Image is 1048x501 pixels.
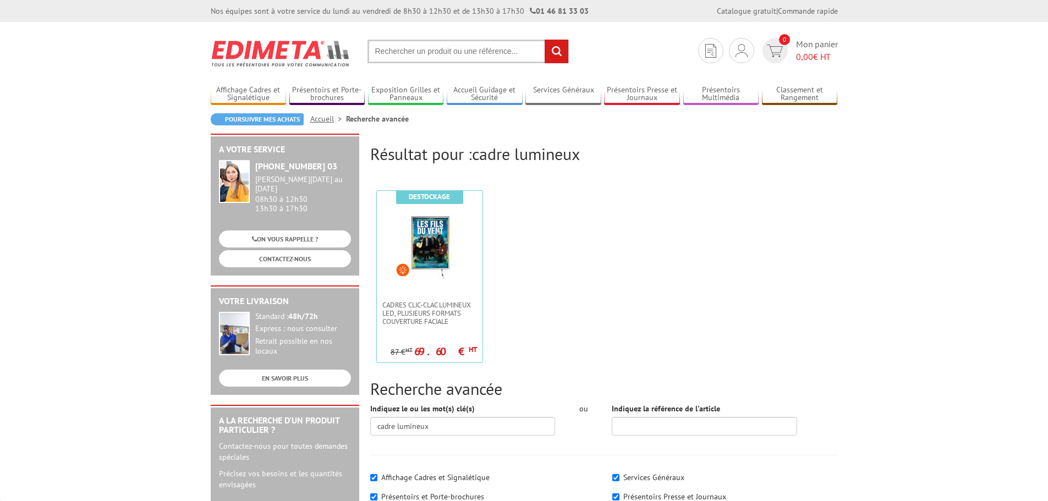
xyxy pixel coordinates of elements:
a: CONTACTEZ-NOUS [219,250,351,267]
a: Classement et Rangement [762,85,838,103]
a: Présentoirs Presse et Journaux [604,85,680,103]
a: Services Généraux [525,85,601,103]
input: Présentoirs Presse et Journaux [612,493,619,500]
span: 0 [779,34,790,45]
input: rechercher [545,40,568,63]
span: Mon panier [796,38,838,63]
a: Commande rapide [778,6,838,16]
img: widget-service.jpg [219,160,250,203]
li: Recherche avancée [346,113,409,124]
div: Express : nous consulter [255,324,351,334]
span: € HT [796,51,838,63]
a: Accueil Guidage et Sécurité [447,85,523,103]
div: Nos équipes sont à votre service du lundi au vendredi de 8h30 à 12h30 et de 13h30 à 17h30 [211,5,589,16]
p: 69.60 € [414,348,477,355]
div: [PERSON_NAME][DATE] au [DATE] [255,175,351,194]
input: Présentoirs et Porte-brochures [370,493,377,500]
a: ON VOUS RAPPELLE ? [219,230,351,247]
span: 0,00 [796,51,813,62]
span: Cadres Clic-Clac lumineux LED, plusieurs formats couverture faciale [382,301,477,326]
h2: Recherche avancée [370,379,838,398]
a: Présentoirs et Porte-brochures [289,85,365,103]
h2: A la recherche d'un produit particulier ? [219,416,351,435]
a: Présentoirs Multimédia [683,85,759,103]
div: Retrait possible en nos locaux [255,337,351,356]
strong: 48h/72h [288,311,318,321]
div: ou [572,403,595,414]
h2: Votre livraison [219,296,351,306]
input: Services Généraux [612,474,619,481]
a: Catalogue gratuit [717,6,776,16]
img: Cadres Clic-Clac lumineux LED, plusieurs formats couverture faciale [394,207,465,279]
div: Standard : [255,312,351,322]
b: Destockage [409,192,450,201]
label: Indiquez le ou les mot(s) clé(s) [370,403,475,414]
label: Services Généraux [623,472,684,482]
img: devis rapide [705,44,716,58]
sup: HT [469,345,477,354]
a: Affichage Cadres et Signalétique [211,85,287,103]
p: 87 € [391,348,413,356]
a: EN SAVOIR PLUS [219,370,351,387]
h2: A votre service [219,145,351,155]
label: Indiquez la référence de l'article [612,403,720,414]
div: 08h30 à 12h30 13h30 à 17h30 [255,175,351,213]
img: widget-livraison.jpg [219,312,250,355]
strong: [PHONE_NUMBER] 03 [255,161,337,172]
strong: 01 46 81 33 03 [530,6,589,16]
p: Précisez vos besoins et les quantités envisagées [219,468,351,490]
div: | [717,5,838,16]
a: devis rapide 0 Mon panier 0,00€ HT [760,38,838,63]
a: Accueil [310,114,346,124]
label: Affichage Cadres et Signalétique [381,472,490,482]
a: Poursuivre mes achats [211,113,304,125]
a: Cadres Clic-Clac lumineux LED, plusieurs formats couverture faciale [377,301,482,326]
input: Rechercher un produit ou une référence... [367,40,569,63]
sup: HT [405,346,413,354]
span: cadre lumineux [472,143,580,164]
h2: Résultat pour : [370,145,838,163]
a: Exposition Grilles et Panneaux [368,85,444,103]
img: devis rapide [736,44,748,57]
img: Edimeta [211,33,351,74]
img: devis rapide [767,45,783,57]
p: Contactez-nous pour toutes demandes spéciales [219,441,351,463]
input: Affichage Cadres et Signalétique [370,474,377,481]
